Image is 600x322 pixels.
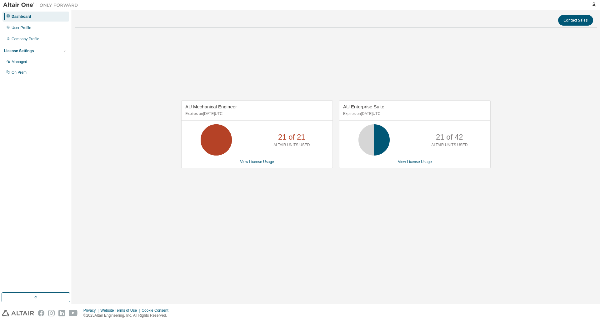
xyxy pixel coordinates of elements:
span: AU Enterprise Suite [343,104,384,109]
a: View License Usage [398,160,432,164]
div: Managed [12,59,27,64]
p: 21 of 42 [436,132,463,142]
div: Cookie Consent [142,308,172,313]
p: Expires on [DATE] UTC [185,111,327,116]
img: youtube.svg [69,310,78,316]
img: Altair One [3,2,81,8]
div: License Settings [4,48,34,53]
div: Dashboard [12,14,31,19]
div: On Prem [12,70,27,75]
img: altair_logo.svg [2,310,34,316]
img: instagram.svg [48,310,55,316]
a: View License Usage [240,160,274,164]
div: Privacy [83,308,100,313]
p: 21 of 21 [278,132,305,142]
p: Expires on [DATE] UTC [343,111,485,116]
div: User Profile [12,25,31,30]
button: Contact Sales [558,15,593,26]
p: ALTAIR UNITS USED [431,142,467,148]
span: AU Mechanical Engineer [185,104,237,109]
p: © 2025 Altair Engineering, Inc. All Rights Reserved. [83,313,172,318]
img: facebook.svg [38,310,44,316]
div: Company Profile [12,37,39,42]
img: linkedin.svg [58,310,65,316]
p: ALTAIR UNITS USED [273,142,310,148]
div: Website Terms of Use [100,308,142,313]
